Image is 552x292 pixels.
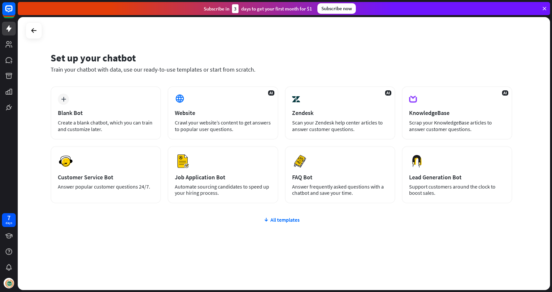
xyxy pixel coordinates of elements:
[58,184,154,190] div: Answer popular customer questions 24/7.
[502,90,508,96] span: AI
[175,109,271,117] div: Website
[204,4,312,13] div: Subscribe in days to get your first month for $1
[61,97,66,101] i: plus
[292,109,388,117] div: Zendesk
[385,90,391,96] span: AI
[175,184,271,196] div: Automate sourcing candidates to speed up your hiring process.
[317,3,356,14] div: Subscribe now
[292,119,388,132] div: Scan your Zendesk help center articles to answer customer questions.
[232,4,239,13] div: 3
[7,215,11,221] div: 7
[175,173,271,181] div: Job Application Bot
[58,109,154,117] div: Blank Bot
[409,173,505,181] div: Lead Generation Bot
[292,173,388,181] div: FAQ Bot
[175,119,271,132] div: Crawl your website’s content to get answers to popular user questions.
[409,184,505,196] div: Support customers around the clock to boost sales.
[292,184,388,196] div: Answer frequently asked questions with a chatbot and save your time.
[268,90,274,96] span: AI
[58,173,154,181] div: Customer Service Bot
[51,52,512,64] div: Set up your chatbot
[6,221,12,225] div: days
[51,216,512,223] div: All templates
[409,119,505,132] div: Scrap your KnowledgeBase articles to answer customer questions.
[58,119,154,132] div: Create a blank chatbot, which you can train and customize later.
[2,213,16,227] a: 7 days
[51,66,512,73] div: Train your chatbot with data, use our ready-to-use templates or start from scratch.
[409,109,505,117] div: KnowledgeBase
